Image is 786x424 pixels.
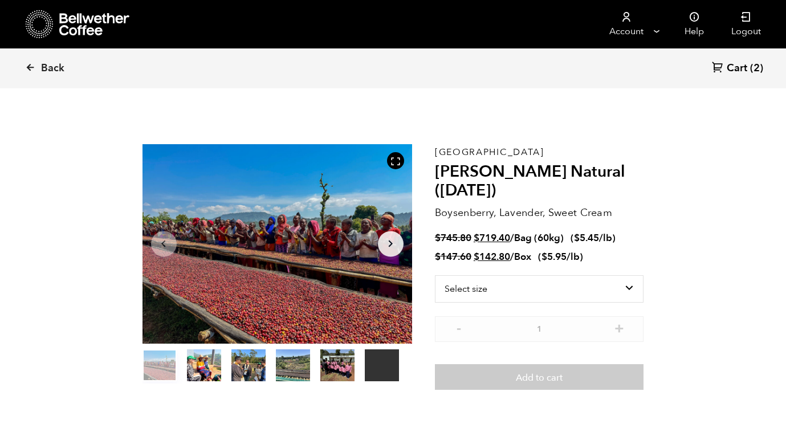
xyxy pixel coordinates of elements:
span: Bag (60kg) [514,231,564,244]
bdi: 5.95 [541,250,567,263]
button: - [452,322,466,333]
span: /lb [567,250,580,263]
span: / [510,231,514,244]
span: Cart [727,62,747,75]
span: $ [574,231,580,244]
span: Back [41,62,64,75]
bdi: 719.40 [474,231,510,244]
span: $ [435,250,441,263]
button: + [612,322,626,333]
a: Cart (2) [712,61,763,76]
span: $ [474,231,479,244]
span: /lb [599,231,612,244]
h2: [PERSON_NAME] Natural ([DATE]) [435,162,644,201]
bdi: 147.60 [435,250,471,263]
span: $ [541,250,547,263]
button: Add to cart [435,364,644,390]
bdi: 142.80 [474,250,510,263]
bdi: 745.80 [435,231,471,244]
span: Box [514,250,531,263]
span: $ [435,231,441,244]
span: / [510,250,514,263]
bdi: 5.45 [574,231,599,244]
p: Boysenberry, Lavender, Sweet Cream [435,205,644,221]
video: Your browser does not support the video tag. [365,349,399,381]
span: (2) [750,62,763,75]
span: $ [474,250,479,263]
span: ( ) [571,231,616,244]
span: ( ) [538,250,583,263]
